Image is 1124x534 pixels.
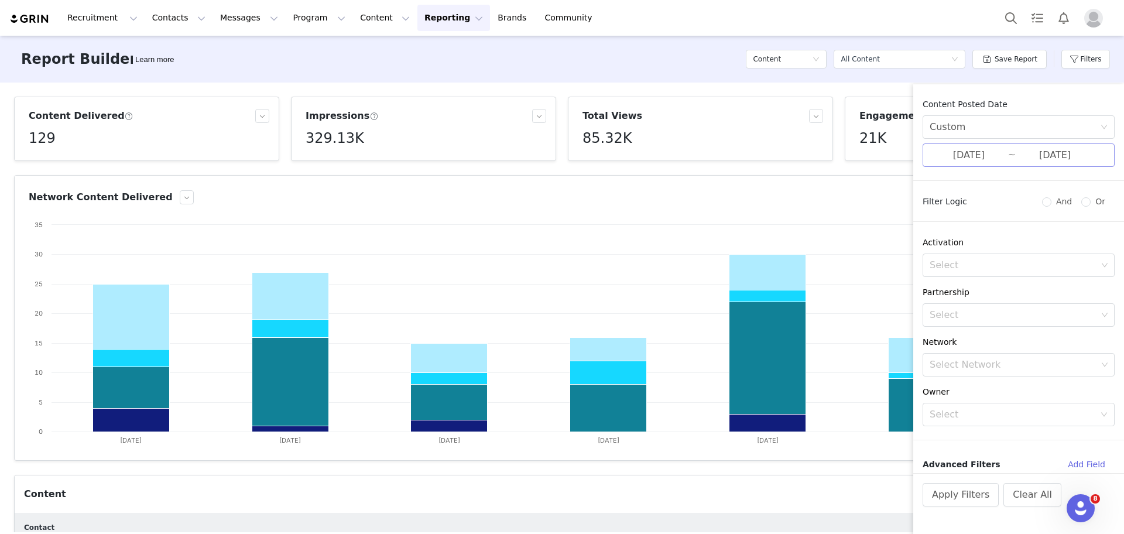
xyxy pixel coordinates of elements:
[813,56,820,64] i: icon: down
[1101,124,1108,132] i: icon: down
[24,522,54,533] span: Contact
[9,13,50,25] img: grin logo
[35,339,43,347] text: 15
[21,49,136,70] h3: Report Builder
[1003,483,1061,506] button: Clear All
[757,436,779,444] text: [DATE]
[951,56,958,64] i: icon: down
[1061,50,1110,69] button: Filters
[923,336,1115,348] div: Network
[923,458,1000,471] span: Advanced Filters
[1084,9,1103,28] img: placeholder-profile.jpg
[1067,494,1095,522] iframe: Intercom live chat
[213,5,285,31] button: Messages
[930,409,1095,420] div: Select
[35,280,43,288] text: 25
[753,50,781,68] h5: Content
[24,487,66,501] div: Content
[930,309,1097,321] div: Select
[1016,148,1094,163] input: End date
[35,221,43,229] text: 35
[582,109,642,123] h3: Total Views
[1101,311,1108,320] i: icon: down
[35,368,43,376] text: 10
[417,5,490,31] button: Reporting
[930,148,1008,163] input: Start date
[538,5,605,31] a: Community
[1058,455,1115,474] button: Add Field
[279,436,301,444] text: [DATE]
[1051,5,1077,31] button: Notifications
[1077,9,1115,28] button: Profile
[1051,197,1077,206] span: And
[29,128,56,149] h5: 129
[145,5,213,31] button: Contacts
[923,237,1115,249] div: Activation
[35,309,43,317] text: 20
[972,50,1047,69] button: Save Report
[923,386,1115,398] div: Owner
[120,436,142,444] text: [DATE]
[1024,5,1050,31] a: Tasks
[286,5,352,31] button: Program
[133,54,176,66] div: Tooltip anchor
[930,116,965,138] div: Custom
[859,109,940,123] h3: Engagements
[35,250,43,258] text: 30
[1101,361,1108,369] i: icon: down
[923,483,999,506] button: Apply Filters
[29,109,133,123] h3: Content Delivered
[1101,262,1108,270] i: icon: down
[306,109,378,123] h3: Impressions
[923,286,1115,299] div: Partnership
[39,398,43,406] text: 5
[923,100,1008,109] span: Content Posted Date
[598,436,619,444] text: [DATE]
[491,5,537,31] a: Brands
[930,259,1097,271] div: Select
[306,128,364,149] h5: 329.13K
[29,190,173,204] h3: Network Content Delivered
[841,50,879,68] div: All Content
[998,5,1024,31] button: Search
[60,5,145,31] button: Recruitment
[353,5,417,31] button: Content
[582,128,632,149] h5: 85.32K
[39,427,43,436] text: 0
[859,128,886,149] h5: 21K
[1091,197,1110,206] span: Or
[930,359,1097,371] div: Select Network
[438,436,460,444] text: [DATE]
[1101,411,1108,419] i: icon: down
[1091,494,1100,504] span: 8
[923,196,967,208] span: Filter Logic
